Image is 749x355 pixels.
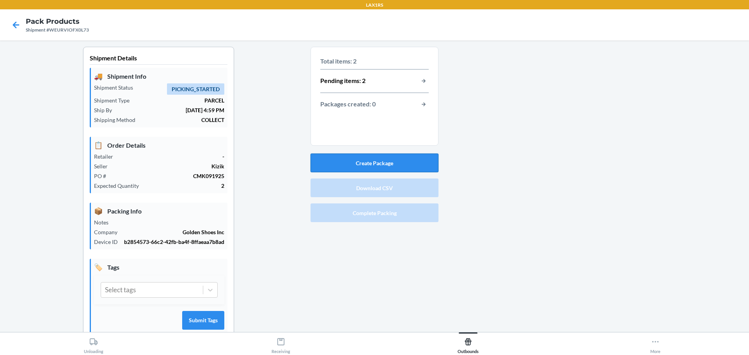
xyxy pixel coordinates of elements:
p: PO # [94,172,112,180]
p: Retailer [94,152,119,161]
button: Download CSV [311,178,438,197]
p: b2854573-66c2-42fb-ba4f-8ffaeaa7b8ad [124,238,224,246]
p: Kizik [114,162,224,170]
p: Golden Shoes Inc [124,228,224,236]
button: button-view-pending-items [419,76,429,86]
span: 📋 [94,140,103,150]
p: Shipment Details [90,53,227,65]
p: Seller [94,162,114,170]
span: 📦 [94,206,103,216]
p: LAX1RS [366,2,383,9]
p: Order Details [94,140,224,150]
p: Device ID [94,238,124,246]
p: Shipping Method [94,116,142,124]
p: Company [94,228,124,236]
button: Submit Tags [182,311,224,330]
p: 2 [145,182,224,190]
p: - [119,152,224,161]
p: COLLECT [142,116,224,124]
p: CMK091925 [112,172,224,180]
h4: Pack Products [26,16,89,26]
span: 🏷️ [94,262,103,272]
p: Shipment Info [94,71,224,81]
span: 🚚 [94,71,103,81]
div: Select tags [105,285,136,295]
button: Outbounds [374,332,562,354]
p: Total items: 2 [320,57,429,66]
div: More [650,334,660,354]
button: Receiving [187,332,374,354]
p: PARCEL [136,96,224,104]
p: Ship By [94,106,118,114]
button: Create Package [311,154,438,172]
div: Shipment #WEURVIOFX0L73 [26,26,89,34]
p: Expected Quantity [94,182,145,190]
button: More [562,332,749,354]
button: Complete Packing [311,203,438,222]
p: Tags [94,262,224,272]
p: Pending items: 2 [320,76,366,86]
p: Notes [94,218,115,226]
div: Receiving [272,334,290,354]
p: Packages created: 0 [320,99,376,110]
p: Shipment Status [94,83,139,92]
button: button-view-packages-created [419,99,429,110]
p: [DATE] 4:59 PM [118,106,224,114]
span: PICKING_STARTED [167,83,224,95]
p: Packing Info [94,206,224,216]
p: Shipment Type [94,96,136,104]
div: Outbounds [458,334,479,354]
div: Unloading [84,334,103,354]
